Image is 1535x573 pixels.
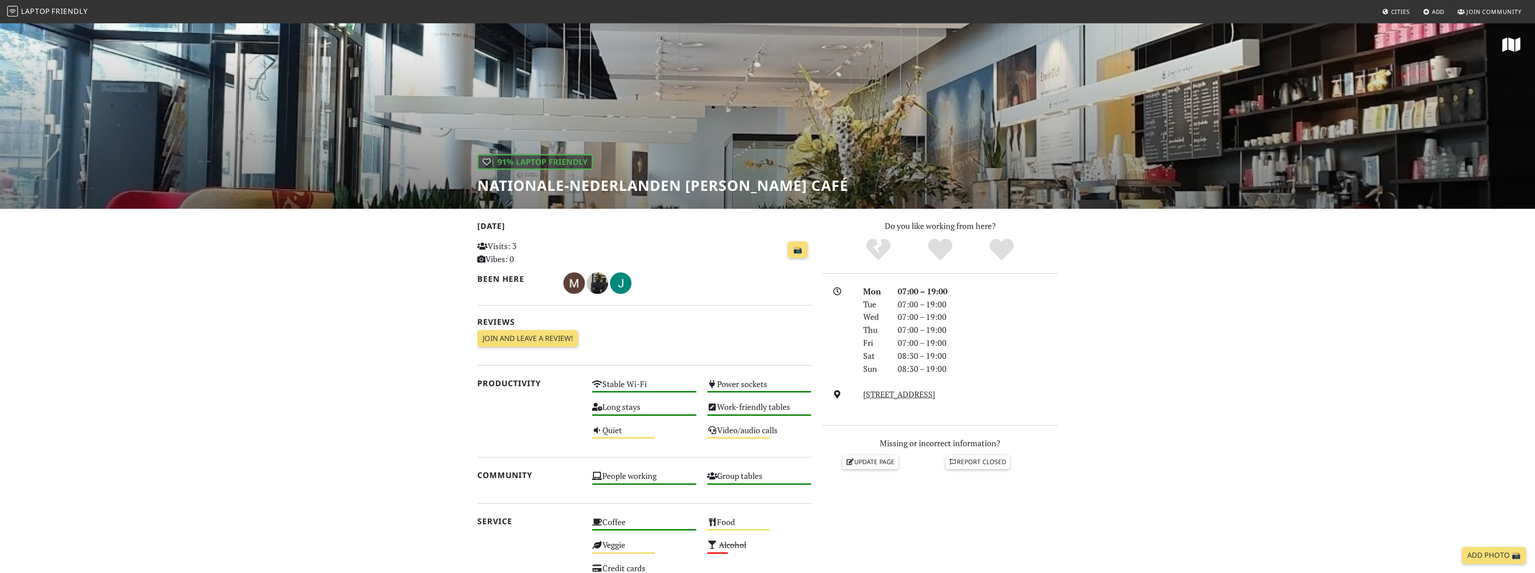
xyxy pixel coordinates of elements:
a: LaptopFriendly LaptopFriendly [7,4,88,20]
span: Join Community [1466,8,1522,16]
div: Long stays [587,400,702,422]
div: Coffee [587,515,702,538]
p: Missing or incorrect information? [822,437,1058,450]
div: Work-friendly tables [702,400,817,422]
div: Quiet [587,423,702,446]
p: Do you like working from here? [822,220,1058,233]
span: Jillian Jing [610,277,631,288]
a: Report closed [946,455,1010,469]
div: Wed [858,310,892,323]
h1: Nationale-Nederlanden [PERSON_NAME] Café [477,177,848,194]
a: 📸 [788,241,808,258]
a: [STREET_ADDRESS] [863,389,935,400]
span: Laptop [21,6,50,16]
h2: Service [477,517,582,526]
div: 07:00 – 19:00 [892,298,1064,311]
div: Veggie [587,538,702,560]
img: LaptopFriendly [7,6,18,17]
img: 3228-margot.jpg [563,272,585,294]
div: 07:00 – 19:00 [892,285,1064,298]
div: 07:00 – 19:00 [892,310,1064,323]
a: Join Community [1454,4,1525,20]
div: Sun [858,362,892,375]
div: Power sockets [702,377,817,400]
h2: Productivity [477,379,582,388]
div: 07:00 – 19:00 [892,323,1064,336]
a: Add [1419,4,1449,20]
div: 08:30 – 19:00 [892,362,1064,375]
span: Cities [1391,8,1410,16]
div: Yes [909,237,971,262]
div: Group tables [702,469,817,491]
div: | 91% Laptop Friendly [477,154,593,170]
div: Tue [858,298,892,311]
div: People working [587,469,702,491]
img: 2242-arthur.jpg [587,272,608,294]
div: Stable Wi-Fi [587,377,702,400]
span: Margot Ridderikhoff [563,277,587,288]
span: Add [1432,8,1445,16]
div: Video/audio calls [702,423,817,446]
div: Definitely! [971,237,1033,262]
h2: Community [477,470,582,480]
h2: [DATE] [477,221,812,234]
a: Update page [843,455,898,469]
a: Add Photo 📸 [1462,547,1526,564]
h2: Reviews [477,317,812,327]
p: Visits: 3 Vibes: 0 [477,240,582,266]
div: Food [702,515,817,538]
a: Join and leave a review! [477,330,578,347]
span: Arthur Augustijn [587,277,610,288]
div: No [847,237,909,262]
div: Mon [858,285,892,298]
div: Fri [858,336,892,349]
div: 08:30 – 19:00 [892,349,1064,362]
h2: Been here [477,274,553,284]
div: Thu [858,323,892,336]
div: Sat [858,349,892,362]
s: Alcohol [719,539,746,550]
div: 07:00 – 19:00 [892,336,1064,349]
img: 1488-jillian.jpg [610,272,631,294]
a: Cities [1379,4,1414,20]
span: Friendly [52,6,87,16]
